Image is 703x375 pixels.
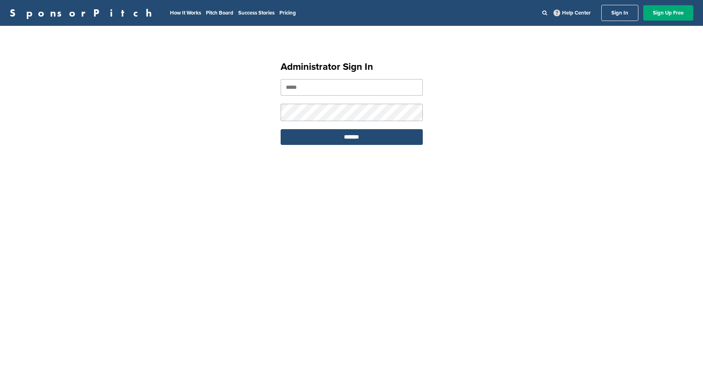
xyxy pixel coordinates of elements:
[238,10,275,16] a: Success Stories
[601,5,638,21] a: Sign In
[10,8,157,18] a: SponsorPitch
[206,10,233,16] a: Pitch Board
[552,8,592,18] a: Help Center
[281,60,423,74] h1: Administrator Sign In
[643,5,693,21] a: Sign Up Free
[279,10,296,16] a: Pricing
[170,10,201,16] a: How It Works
